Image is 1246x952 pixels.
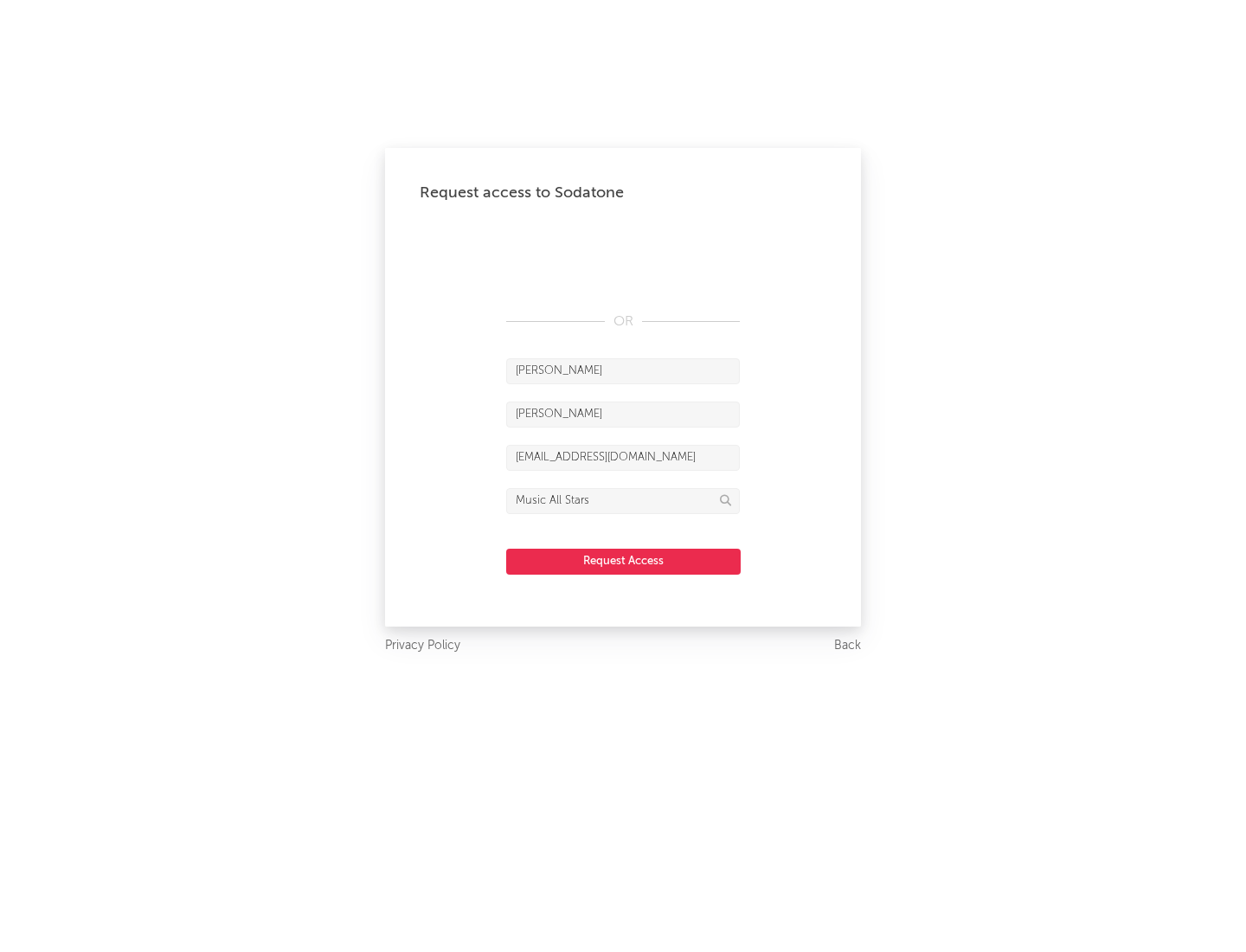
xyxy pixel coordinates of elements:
input: First Name [506,358,740,384]
button: Request Access [506,549,741,575]
input: Email [506,445,740,471]
input: Last Name [506,402,740,428]
div: Request access to Sodatone [420,183,826,203]
input: Division [506,488,740,514]
a: Back [834,635,861,657]
div: OR [506,312,740,332]
a: Privacy Policy [385,635,460,657]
